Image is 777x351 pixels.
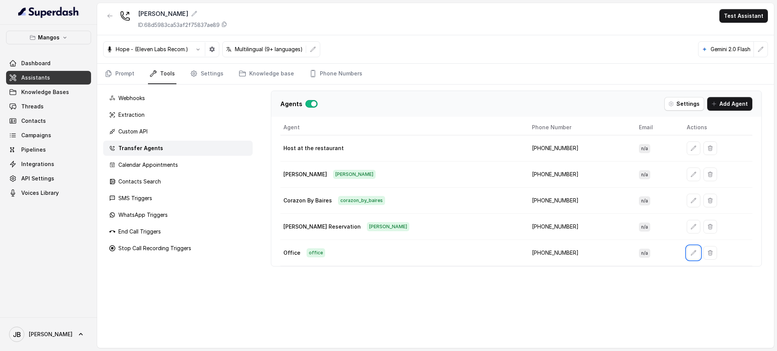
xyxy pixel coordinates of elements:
[367,222,409,231] span: [PERSON_NAME]
[189,64,225,84] a: Settings
[719,9,768,23] button: Test Assistant
[21,175,54,182] span: API Settings
[103,64,136,84] a: Prompt
[38,33,60,42] p: Mangos
[138,9,227,18] div: [PERSON_NAME]
[338,196,385,205] span: corazon_by_baires
[21,132,51,139] span: Campaigns
[707,97,752,111] button: Add Agent
[116,45,188,53] p: Hope - (Eleven Labs Recom.)
[633,120,681,135] th: Email
[6,85,91,99] a: Knowledge Bases
[118,211,168,219] p: WhatsApp Triggers
[118,178,161,185] p: Contacts Search
[21,117,46,125] span: Contacts
[711,45,750,53] p: Gemini 2.0 Flash
[639,223,650,232] span: n/a
[681,120,752,135] th: Actions
[118,244,191,252] p: Stop Call Recording Triggers
[283,197,332,204] p: Corazon By Baires
[118,228,161,235] p: End Call Triggers
[526,120,633,135] th: Phone Number
[18,6,79,18] img: light.svg
[6,100,91,113] a: Threads
[6,56,91,70] a: Dashboard
[639,249,650,258] span: n/a
[526,214,633,240] td: [PHONE_NUMBER]
[138,21,220,29] p: ID: 68d5983ca53af2f75837ae89
[118,194,152,202] p: SMS Triggers
[6,128,91,142] a: Campaigns
[29,331,72,338] span: [PERSON_NAME]
[280,99,302,108] p: Agents
[639,196,650,205] span: n/a
[6,157,91,171] a: Integrations
[118,144,163,152] p: Transfer Agents
[639,170,650,179] span: n/a
[333,170,376,179] span: [PERSON_NAME]
[237,64,296,84] a: Knowledge base
[13,331,21,338] text: JB
[283,144,344,152] p: Host at the restaurant
[118,111,145,119] p: Extraction
[21,88,69,96] span: Knowledge Bases
[283,249,300,257] p: Office
[6,31,91,44] button: Mangos
[283,223,361,230] p: [PERSON_NAME] Reservation
[526,240,633,266] td: [PHONE_NUMBER]
[21,189,59,197] span: Voices Library
[308,64,364,84] a: Phone Numbers
[283,171,327,178] p: [PERSON_NAME]
[21,74,50,81] span: Assistants
[639,144,650,153] span: n/a
[6,143,91,157] a: Pipelines
[103,64,768,84] nav: Tabs
[6,324,91,345] a: [PERSON_NAME]
[280,120,526,135] th: Agent
[21,60,50,67] span: Dashboard
[526,188,633,214] td: [PHONE_NUMBER]
[6,114,91,128] a: Contacts
[307,248,325,257] span: office
[118,128,148,135] p: Custom API
[526,161,633,188] td: [PHONE_NUMBER]
[526,135,633,161] td: [PHONE_NUMBER]
[21,103,44,110] span: Threads
[21,146,46,154] span: Pipelines
[6,71,91,85] a: Assistants
[6,186,91,200] a: Voices Library
[6,172,91,185] a: API Settings
[118,161,178,169] p: Calendar Appointments
[702,46,708,52] svg: google logo
[664,97,704,111] button: Settings
[235,45,303,53] p: Multilingual (9+ languages)
[148,64,176,84] a: Tools
[21,160,54,168] span: Integrations
[118,94,145,102] p: Webhooks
